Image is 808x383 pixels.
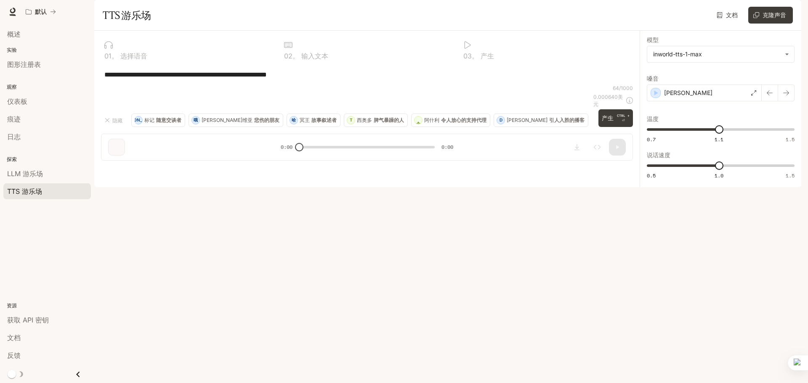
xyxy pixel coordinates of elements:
font: [PERSON_NAME]维亚 [202,117,252,123]
font: ⏎ [622,119,625,122]
font: 0 [104,52,109,60]
font: 阿什利 [424,117,439,123]
font: 选择语音 [120,52,147,60]
font: 0 [284,52,288,60]
font: 0.7 [647,136,656,143]
font: inworld-tts-1-max [653,50,702,58]
button: [PERSON_NAME]标记随意交谈者 [131,114,185,127]
font: [PERSON_NAME] [507,117,548,123]
font: 产生 [602,114,614,122]
font: 嗓音 [647,75,659,82]
font: 1.5 [786,136,795,143]
button: T西奥多脾气暴躁的人 [344,114,408,127]
font: 。 [112,52,118,60]
font: [PERSON_NAME] [121,117,157,122]
font: [PERSON_NAME] [664,89,712,96]
font: CTRL + [617,114,630,118]
font: 引人入胜的播客 [549,117,585,123]
font: 1.1 [715,136,723,143]
font: 2 [288,52,292,60]
font: T [350,117,353,122]
div: inworld-tts-1-max [647,46,794,62]
button: 隐藏 [101,114,128,127]
font: 随意交谈者 [156,117,181,123]
font: 输入文本 [301,52,328,60]
font: 隐藏 [112,117,122,124]
font: 默认 [35,8,47,15]
font: D [500,117,502,122]
button: D[PERSON_NAME]引人入胜的播客 [494,114,588,127]
font: 。 [292,52,299,60]
font: 标记 [144,117,154,123]
font: 说话速度 [647,151,670,158]
font: 1.5 [786,172,795,179]
font: 3 [468,52,472,60]
font: 文档 [726,11,738,18]
font: 西奥多 [357,117,372,123]
button: 克隆声音 [748,7,793,24]
font: 模型 [647,36,659,43]
font: TTS 游乐场 [103,9,151,21]
font: 1 [109,52,112,60]
button: 所有工作区 [22,3,60,20]
font: 哈 [292,117,296,122]
font: 温度 [647,115,659,122]
button: 哦[PERSON_NAME]维亚悲伤的朋友 [189,114,283,127]
font: 64/1000 [613,85,633,91]
button: 哈冥王故事叙述者 [287,114,340,127]
font: 0 [463,52,468,60]
font: 哦 [194,117,198,122]
font: 0.000640 [593,94,618,100]
button: 产生CTRL +⏎ [598,109,633,127]
font: 克隆声音 [763,11,786,18]
font: 1.0 [715,172,723,179]
font: 悲伤的朋友 [254,117,279,123]
font: 产生 [481,52,494,60]
font: 。 [472,52,478,60]
a: 文档 [715,7,742,24]
font: 令人放心的支持代理 [441,117,486,123]
font: 脾气暴躁的人 [374,117,404,123]
button: 一个阿什利令人放心的支持代理 [411,114,490,127]
font: 0.5 [647,172,656,179]
font: 冥王 [300,117,310,123]
font: 故事叙述者 [311,117,337,123]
